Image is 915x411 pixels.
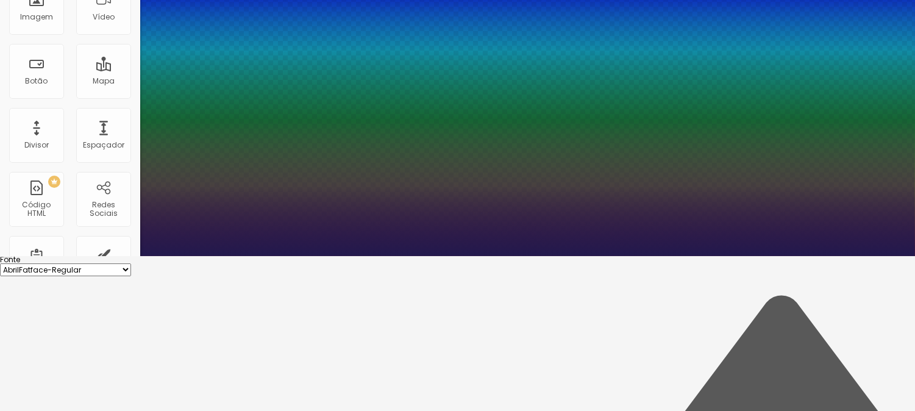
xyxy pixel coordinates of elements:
div: Redes Sociais [79,201,127,218]
div: Botão [26,77,48,85]
div: Imagem [20,13,53,21]
div: Mapa [93,77,115,85]
div: Espaçador [83,141,124,149]
div: Código HTML [12,201,60,218]
div: Divisor [24,141,49,149]
div: Vídeo [93,13,115,21]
